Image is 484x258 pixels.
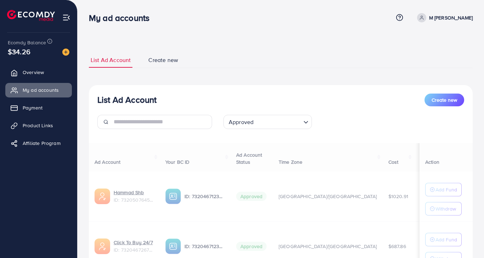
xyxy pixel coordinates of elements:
[23,69,44,76] span: Overview
[62,49,69,56] img: image
[23,140,61,147] span: Affiliate Program
[5,136,72,150] a: Affiliate Program
[23,122,53,129] span: Product Links
[148,56,178,64] span: Create new
[89,13,155,23] h3: My ad accounts
[425,94,464,106] button: Create new
[256,116,301,127] input: Search for option
[91,56,131,64] span: List Ad Account
[23,86,59,94] span: My ad accounts
[227,117,255,127] span: Approved
[23,104,42,111] span: Payment
[7,10,55,21] img: logo
[414,13,473,22] a: M [PERSON_NAME]
[432,96,457,103] span: Create new
[62,13,70,22] img: menu
[5,83,72,97] a: My ad accounts
[5,118,72,133] a: Product Links
[429,13,473,22] p: M [PERSON_NAME]
[5,65,72,79] a: Overview
[8,46,30,57] span: $34.26
[223,115,312,129] div: Search for option
[97,95,156,105] h3: List Ad Account
[5,101,72,115] a: Payment
[454,226,479,253] iframe: Chat
[8,39,46,46] span: Ecomdy Balance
